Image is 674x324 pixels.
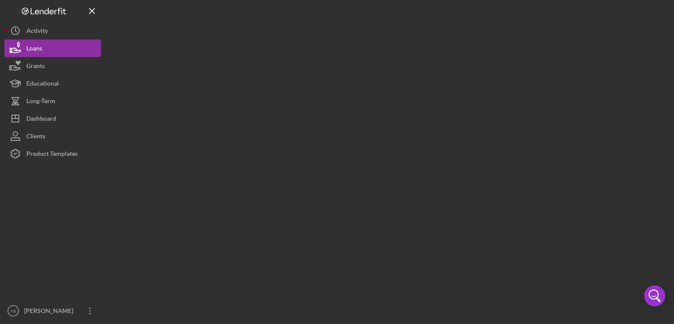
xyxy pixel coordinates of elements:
[26,75,59,94] div: Educational
[644,285,665,306] div: Open Intercom Messenger
[4,92,101,110] button: Long-Term
[22,302,79,322] div: [PERSON_NAME]
[26,127,45,147] div: Clients
[26,57,45,77] div: Grants
[4,127,101,145] button: Clients
[4,110,101,127] button: Dashboard
[26,145,78,165] div: Product Templates
[11,309,16,313] text: YB
[4,57,101,75] button: Grants
[26,40,42,59] div: Loans
[4,75,101,92] button: Educational
[4,22,101,40] button: Activity
[4,302,101,320] button: YB[PERSON_NAME]
[4,40,101,57] button: Loans
[26,22,48,42] div: Activity
[4,145,101,162] button: Product Templates
[26,110,56,130] div: Dashboard
[26,92,55,112] div: Long-Term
